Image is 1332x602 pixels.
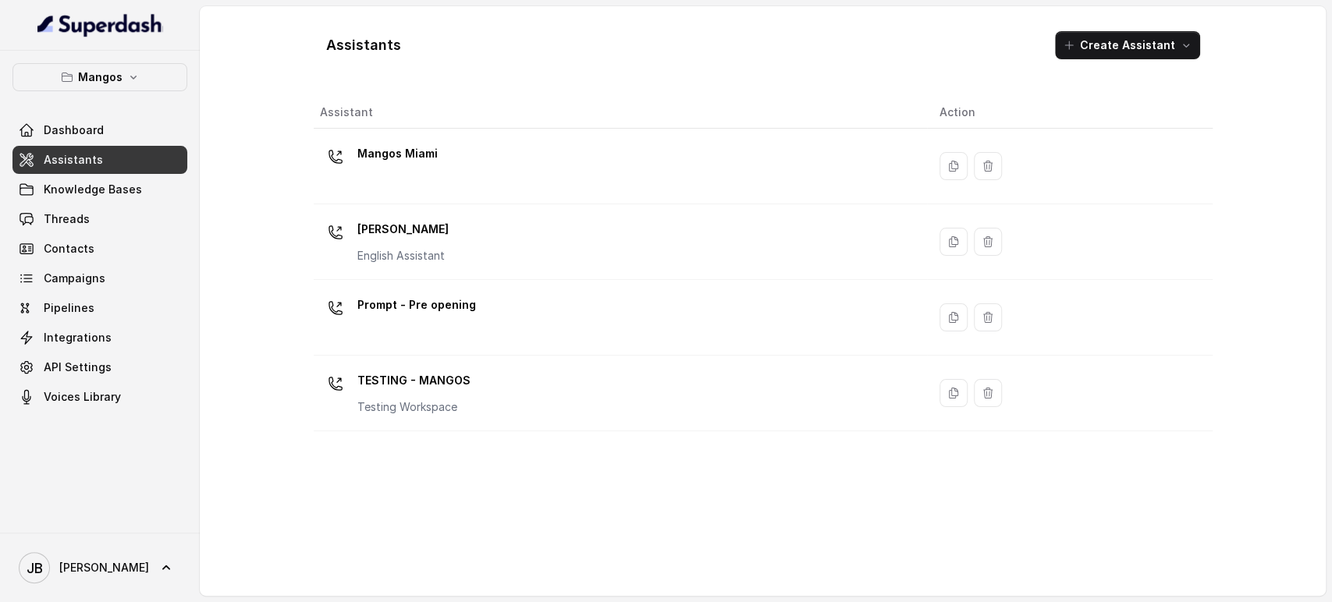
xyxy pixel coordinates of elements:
[44,122,104,138] span: Dashboard
[12,175,187,204] a: Knowledge Bases
[44,330,112,345] span: Integrations
[12,63,187,91] button: Mangos
[37,12,163,37] img: light.svg
[12,205,187,233] a: Threads
[12,146,187,174] a: Assistants
[44,182,142,197] span: Knowledge Bases
[44,389,121,405] span: Voices Library
[927,97,1212,129] th: Action
[12,353,187,381] a: API Settings
[12,116,187,144] a: Dashboard
[357,368,471,393] p: TESTING - MANGOS
[12,235,187,263] a: Contacts
[44,241,94,257] span: Contacts
[12,383,187,411] a: Voices Library
[44,211,90,227] span: Threads
[357,217,449,242] p: [PERSON_NAME]
[44,152,103,168] span: Assistants
[44,359,112,375] span: API Settings
[357,292,476,317] p: Prompt - Pre opening
[12,264,187,292] a: Campaigns
[326,33,401,58] h1: Assistants
[357,399,471,415] p: Testing Workspace
[44,300,94,316] span: Pipelines
[12,324,187,352] a: Integrations
[357,248,449,264] p: English Assistant
[357,141,438,166] p: Mangos Miami
[12,294,187,322] a: Pipelines
[27,560,43,576] text: JB
[59,560,149,575] span: [PERSON_NAME]
[314,97,928,129] th: Assistant
[12,546,187,590] a: [PERSON_NAME]
[44,271,105,286] span: Campaigns
[1055,31,1200,59] button: Create Assistant
[78,68,123,87] p: Mangos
